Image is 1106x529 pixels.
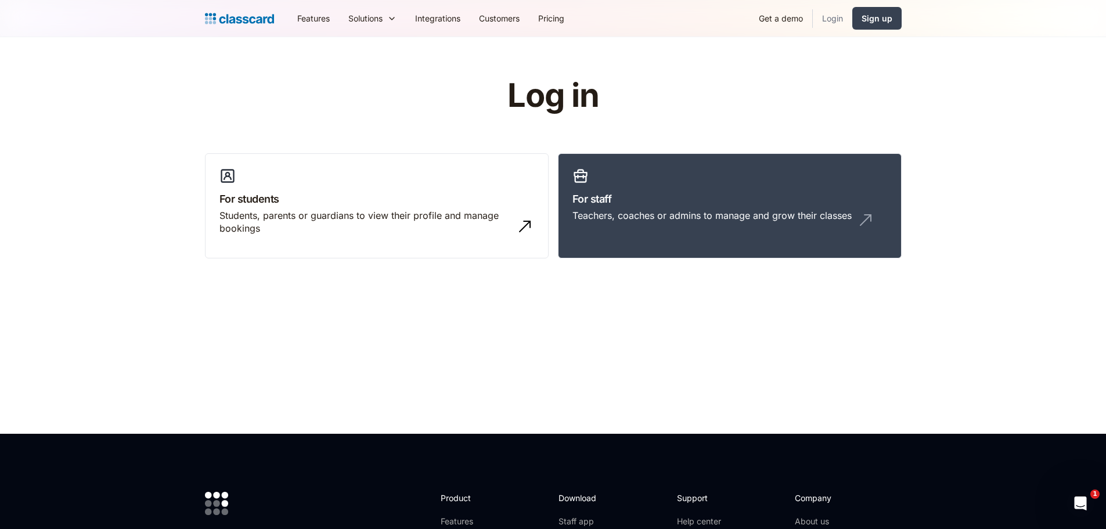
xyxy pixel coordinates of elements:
[559,516,606,527] a: Staff app
[529,5,574,31] a: Pricing
[219,191,534,207] h3: For students
[862,12,892,24] div: Sign up
[572,191,887,207] h3: For staff
[750,5,812,31] a: Get a demo
[813,5,852,31] a: Login
[288,5,339,31] a: Features
[558,153,902,259] a: For staffTeachers, coaches or admins to manage and grow their classes
[470,5,529,31] a: Customers
[339,5,406,31] div: Solutions
[205,153,549,259] a: For studentsStudents, parents or guardians to view their profile and manage bookings
[406,5,470,31] a: Integrations
[559,492,606,504] h2: Download
[1090,490,1100,499] span: 1
[441,492,503,504] h2: Product
[219,209,511,235] div: Students, parents or guardians to view their profile and manage bookings
[1067,490,1094,517] iframe: Intercom live chat
[441,516,503,527] a: Features
[795,492,872,504] h2: Company
[795,516,872,527] a: About us
[852,7,902,30] a: Sign up
[205,10,274,27] a: Logo
[369,78,737,114] h1: Log in
[677,516,724,527] a: Help center
[677,492,724,504] h2: Support
[348,12,383,24] div: Solutions
[572,209,852,222] div: Teachers, coaches or admins to manage and grow their classes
